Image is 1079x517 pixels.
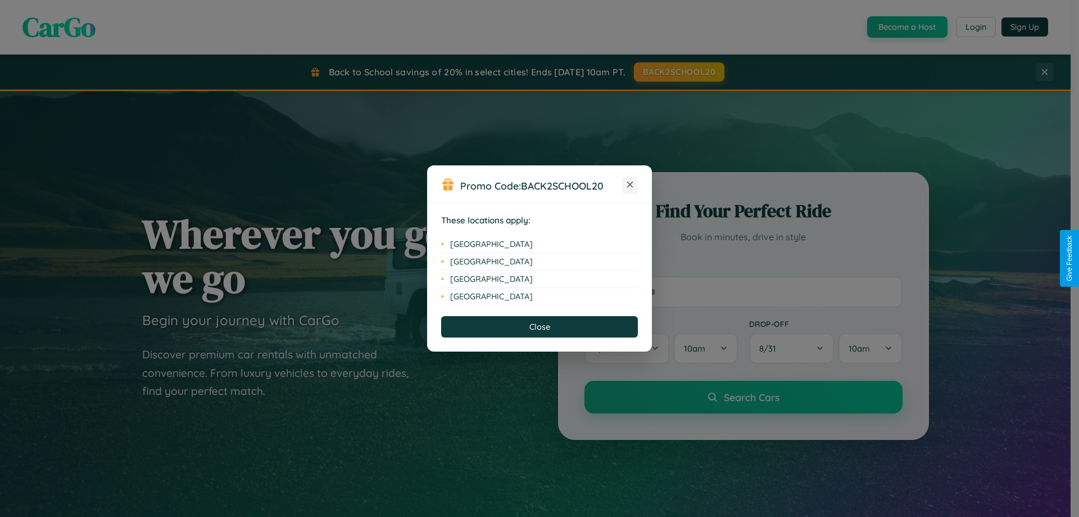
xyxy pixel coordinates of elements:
li: [GEOGRAPHIC_DATA] [441,253,638,271]
b: BACK2SCHOOL20 [521,179,604,192]
li: [GEOGRAPHIC_DATA] [441,271,638,288]
strong: These locations apply: [441,215,531,226]
h3: Promo Code: [460,179,622,192]
li: [GEOGRAPHIC_DATA] [441,288,638,305]
button: Close [441,316,638,338]
li: [GEOGRAPHIC_DATA] [441,236,638,253]
div: Give Feedback [1066,236,1073,281]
